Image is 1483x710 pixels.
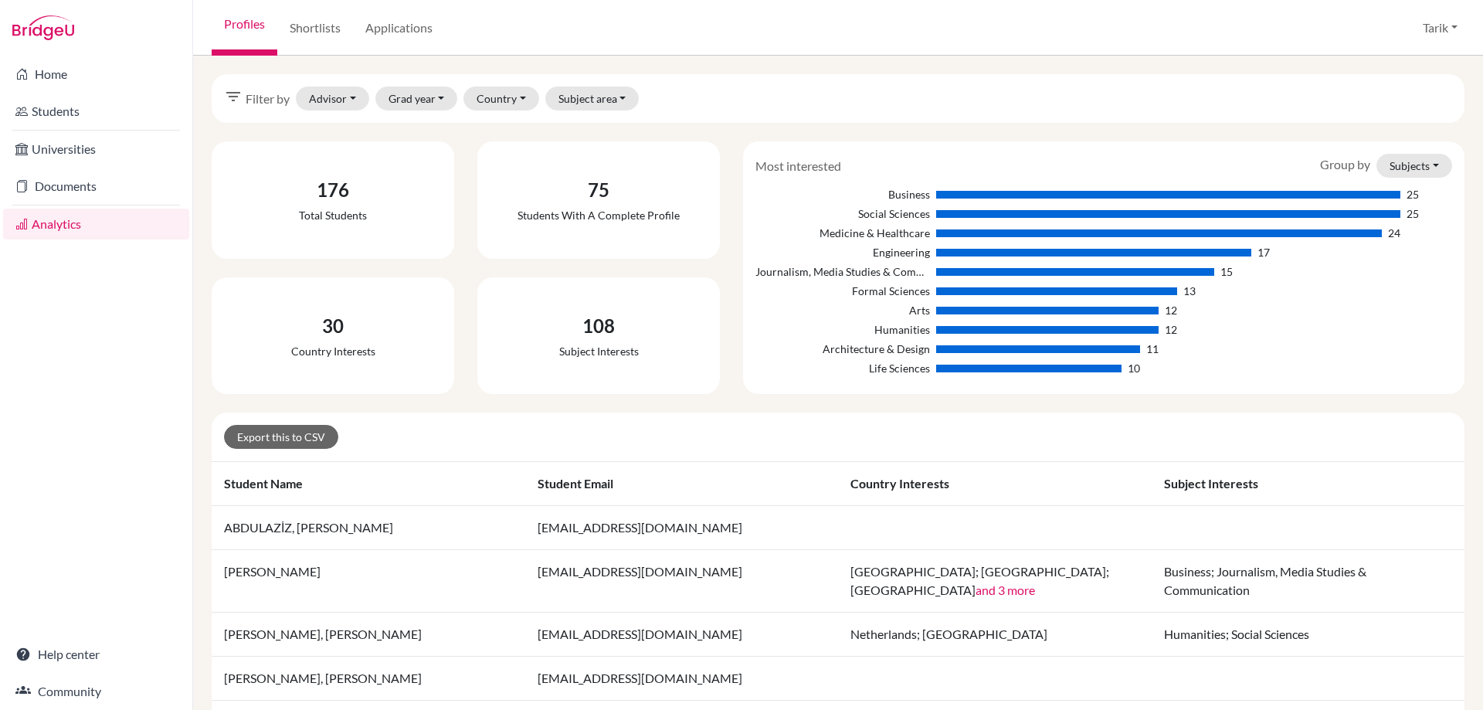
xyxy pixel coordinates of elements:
[755,341,929,357] div: Architecture & Design
[3,171,189,202] a: Documents
[246,90,290,108] span: Filter by
[3,676,189,707] a: Community
[755,206,929,222] div: Social Sciences
[212,550,525,613] td: [PERSON_NAME]
[375,87,458,110] button: Grad year
[3,209,189,239] a: Analytics
[518,176,680,204] div: 75
[1407,206,1419,222] div: 25
[1146,341,1159,357] div: 11
[755,244,929,260] div: Engineering
[1165,302,1177,318] div: 12
[755,360,929,376] div: Life Sciences
[525,613,839,657] td: [EMAIL_ADDRESS][DOMAIN_NAME]
[525,657,839,701] td: [EMAIL_ADDRESS][DOMAIN_NAME]
[224,425,338,449] a: Export this to CSV
[755,225,929,241] div: Medicine & Healthcare
[755,263,929,280] div: Journalism, Media Studies & Communication
[545,87,640,110] button: Subject area
[1152,550,1465,613] td: Business; Journalism, Media Studies & Communication
[1416,13,1464,42] button: Tarik
[1220,263,1233,280] div: 15
[3,59,189,90] a: Home
[525,462,839,506] th: Student email
[3,134,189,165] a: Universities
[1308,154,1464,178] div: Group by
[1183,283,1196,299] div: 13
[838,550,1152,613] td: [GEOGRAPHIC_DATA]; [GEOGRAPHIC_DATA]; [GEOGRAPHIC_DATA]
[976,581,1035,600] button: and 3 more
[525,550,839,613] td: [EMAIL_ADDRESS][DOMAIN_NAME]
[838,613,1152,657] td: Netherlands; [GEOGRAPHIC_DATA]
[3,96,189,127] a: Students
[559,312,639,340] div: 108
[755,283,929,299] div: Formal Sciences
[1152,462,1465,506] th: Subject interests
[1407,186,1419,202] div: 25
[291,343,375,359] div: Country interests
[212,613,525,657] td: [PERSON_NAME], [PERSON_NAME]
[744,157,853,175] div: Most interested
[299,207,367,223] div: Total students
[1388,225,1400,241] div: 24
[838,462,1152,506] th: Country interests
[525,506,839,550] td: [EMAIL_ADDRESS][DOMAIN_NAME]
[299,176,367,204] div: 176
[291,312,375,340] div: 30
[1165,321,1177,338] div: 12
[559,343,639,359] div: Subject interests
[1128,360,1140,376] div: 10
[3,639,189,670] a: Help center
[1257,244,1270,260] div: 17
[1152,613,1465,657] td: Humanities; Social Sciences
[518,207,680,223] div: Students with a complete profile
[212,506,525,550] td: ABDULAZİZ, [PERSON_NAME]
[755,186,929,202] div: Business
[1376,154,1452,178] button: Subjects
[224,87,243,106] i: filter_list
[212,657,525,701] td: [PERSON_NAME], [PERSON_NAME]
[12,15,74,40] img: Bridge-U
[212,462,525,506] th: Student name
[463,87,539,110] button: Country
[755,321,929,338] div: Humanities
[296,87,369,110] button: Advisor
[755,302,929,318] div: Arts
